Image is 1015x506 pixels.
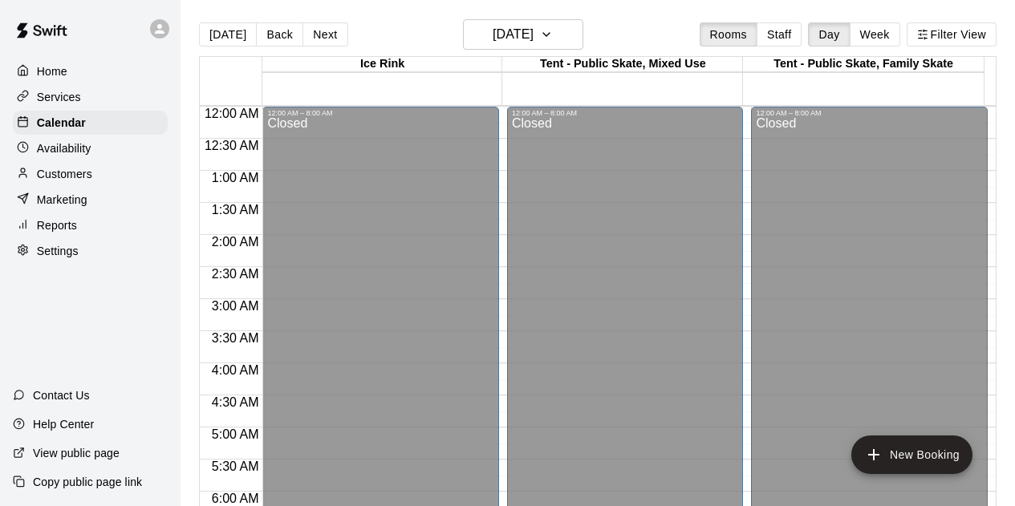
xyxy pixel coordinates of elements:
div: 12:00 AM – 8:00 AM [756,109,983,117]
button: Week [850,22,900,47]
p: Contact Us [33,387,90,403]
p: View public page [33,445,120,461]
a: Settings [13,239,168,263]
button: Next [302,22,347,47]
button: [DATE] [199,22,257,47]
p: Reports [37,217,77,233]
p: Copy public page link [33,474,142,490]
p: Customers [37,166,92,182]
p: Marketing [37,192,87,208]
h6: [DATE] [493,23,534,46]
div: 12:00 AM – 8:00 AM [512,109,739,117]
p: Calendar [37,115,86,131]
p: Home [37,63,67,79]
span: 3:00 AM [208,299,263,313]
a: Availability [13,136,168,160]
span: 12:30 AM [201,139,263,152]
span: 4:30 AM [208,395,263,409]
a: Marketing [13,188,168,212]
span: 2:30 AM [208,267,263,281]
div: Ice Rink [262,57,503,72]
span: 4:00 AM [208,363,263,377]
button: Rooms [700,22,757,47]
span: 6:00 AM [208,492,263,505]
a: Customers [13,162,168,186]
button: Day [808,22,850,47]
span: 1:30 AM [208,203,263,217]
a: Home [13,59,168,83]
p: Services [37,89,81,105]
span: 5:00 AM [208,427,263,441]
p: Settings [37,243,79,259]
div: Tent - Public Skate, Mixed Use [502,57,743,72]
button: Filter View [907,22,997,47]
span: 12:00 AM [201,107,263,120]
div: Tent - Public Skate, Family Skate [743,57,984,72]
a: Calendar [13,111,168,135]
span: 5:30 AM [208,459,263,473]
p: Availability [37,140,91,156]
a: Services [13,85,168,109]
button: Back [256,22,303,47]
button: add [851,435,972,474]
div: 12:00 AM – 8:00 AM [267,109,494,117]
button: Staff [757,22,802,47]
a: Reports [13,213,168,237]
span: 3:30 AM [208,331,263,345]
p: Help Center [33,416,94,432]
button: [DATE] [463,19,583,50]
span: 1:00 AM [208,171,263,184]
span: 2:00 AM [208,235,263,249]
